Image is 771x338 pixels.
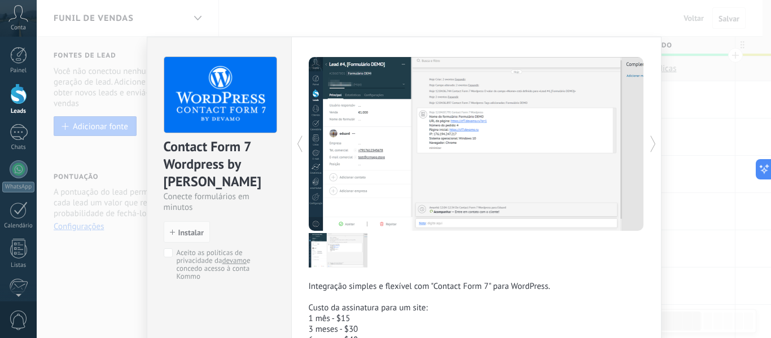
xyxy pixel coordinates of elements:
img: tour_image_bed3705f00e01db30ddf9d8a8c91264d.png [309,233,367,267]
img: logo_main.png [164,57,277,133]
div: Calendário [2,222,35,230]
a: devamo [222,256,247,265]
div: WhatsApp [2,182,34,192]
button: Instalar [164,221,210,243]
div: Leads [2,108,35,115]
div: Painel [2,67,35,74]
div: Listas [2,262,35,269]
div: Contact Form 7 Wordpress by Devamo [164,138,275,191]
div: Conecte formulários em minutos [164,191,275,213]
span: Conta [11,24,26,32]
span: Instalar [178,229,204,236]
span: Aceito as políticas de privacidade da e concedo acesso à conta Kommo [177,249,271,280]
div: Chats [2,144,35,151]
div: Aceito as políticas de privacidade da devamo e concedo acesso à conta Kommo [177,249,271,280]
